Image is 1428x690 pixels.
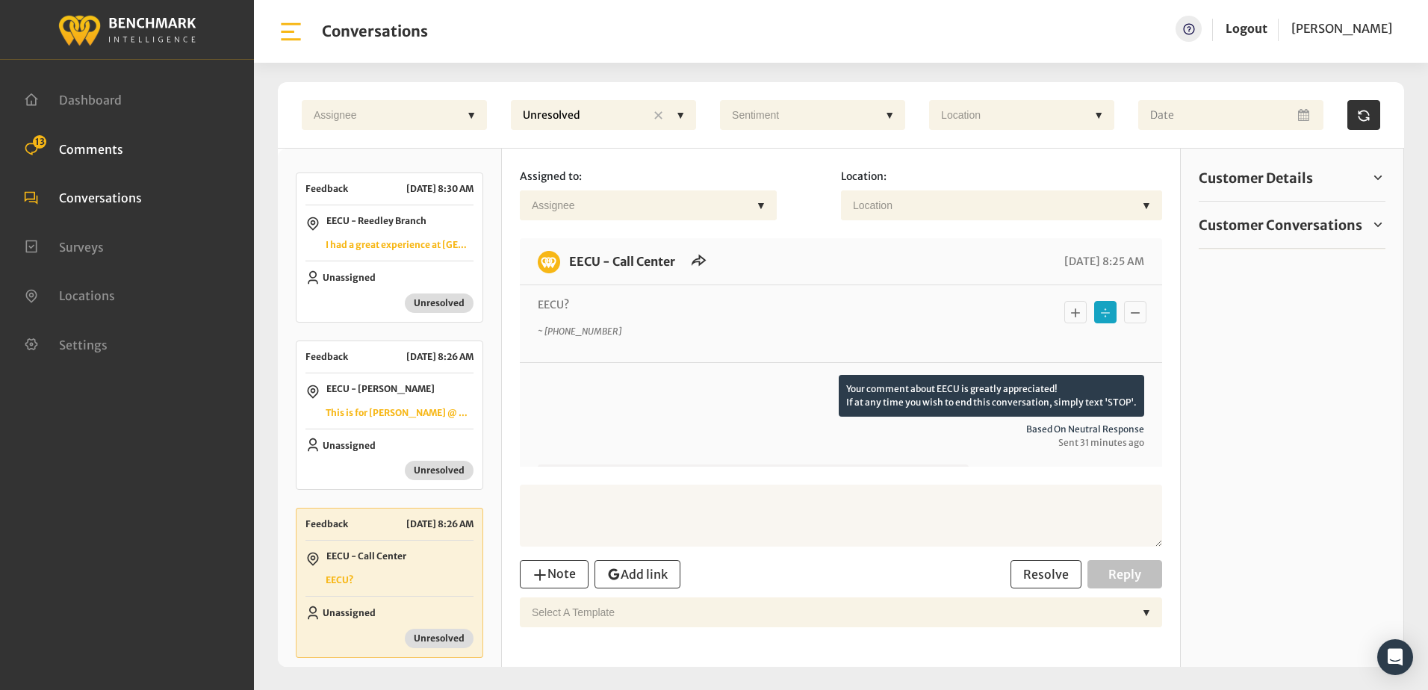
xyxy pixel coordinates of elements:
span: Feedback [305,517,348,531]
span: Customer Details [1199,168,1313,188]
div: ▼ [878,100,901,130]
span: Locations [59,288,115,303]
p: [DATE] 8:26 AM [406,517,474,531]
span: Feedback [305,182,348,196]
img: bar [278,19,304,45]
a: Customer Conversations [1199,214,1385,236]
span: Dashboard [59,93,122,108]
p: EECU - [PERSON_NAME] [326,382,435,400]
p: I had a great experience at [GEOGRAPHIC_DATA]. [PERSON_NAME] helped me a lot and provided great i... [326,238,468,252]
div: Basic example [1061,297,1150,327]
h1: Conversations [322,22,428,40]
p: [DATE] 8:30 AM [406,182,474,196]
div: Select a Template [524,597,1135,627]
a: Dashboard [24,91,122,106]
i: ~ [PHONE_NUMBER] [538,326,621,337]
p: [DATE] 8:26 AM [406,350,474,364]
p: EECU - Reedley Branch [326,214,426,232]
a: Comments 13 [24,140,123,155]
span: Customer Conversations [1199,215,1362,235]
span: 13 [33,135,46,149]
div: ▼ [669,100,692,130]
span: [DATE] 8:25 AM [1061,255,1144,268]
p: EECU? [538,297,993,313]
div: Location [934,100,1087,130]
span: Unassigned [323,607,376,618]
div: Assignee [524,190,750,220]
button: Add link [595,560,680,588]
div: Location [845,190,1135,220]
a: Surveys [24,238,104,253]
div: Sentiment [724,100,878,130]
span: Conversations [59,190,142,205]
p: whoever decided that numbers for the debit cards are on an attached slip of plastic rather than s... [538,464,969,506]
a: Logout [1226,16,1267,42]
a: Logout [1226,21,1267,36]
button: Open Calendar [1295,100,1314,130]
span: Unassigned [323,272,376,283]
p: Your comment about EECU is greatly appreciated! If at any time you wish to end this conversation,... [839,375,1144,417]
span: Unassigned [323,440,376,451]
a: Locations [24,287,115,302]
div: ▼ [1135,597,1158,627]
img: benchmark [58,11,196,48]
p: EECU? [326,574,468,587]
span: Surveys [59,239,104,254]
button: Resolve [1011,560,1081,588]
a: EECU - Call Center [569,254,675,269]
a: [PERSON_NAME] [1291,16,1392,42]
div: ▼ [750,190,772,220]
span: Comments [59,141,123,156]
a: Settings [24,336,108,351]
input: Date range input field [1138,100,1323,130]
a: Conversations [24,189,142,204]
button: Note [520,560,589,588]
span: Resolve [1023,567,1069,582]
img: benchmark [538,251,560,273]
div: ▼ [1135,190,1158,220]
p: EECU - Call Center [326,550,406,568]
span: Unresolved [405,461,474,480]
span: Based on neutral response [538,423,1144,436]
span: Unresolved [405,629,474,648]
div: ▼ [1087,100,1110,130]
span: [PERSON_NAME] [1291,21,1392,36]
div: Unresolved [515,100,647,131]
label: Location: [841,169,887,190]
div: ▼ [460,100,482,130]
div: Open Intercom Messenger [1377,639,1413,675]
label: Assigned to: [520,169,582,190]
span: Sent 31 minutes ago [538,436,1144,450]
div: ✕ [647,100,669,131]
span: Feedback [305,350,348,364]
p: This is for [PERSON_NAME] @ EEECU. EXCELLENT CUSTOMER SERVICE, ALWAYS ASKING HOW AM I. HOW IS YOU... [326,406,468,420]
span: Unresolved [405,293,474,313]
a: Customer Details [1199,167,1385,189]
h6: EECU - Call Center [560,250,684,273]
div: Assignee [306,100,460,130]
span: Settings [59,337,108,352]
